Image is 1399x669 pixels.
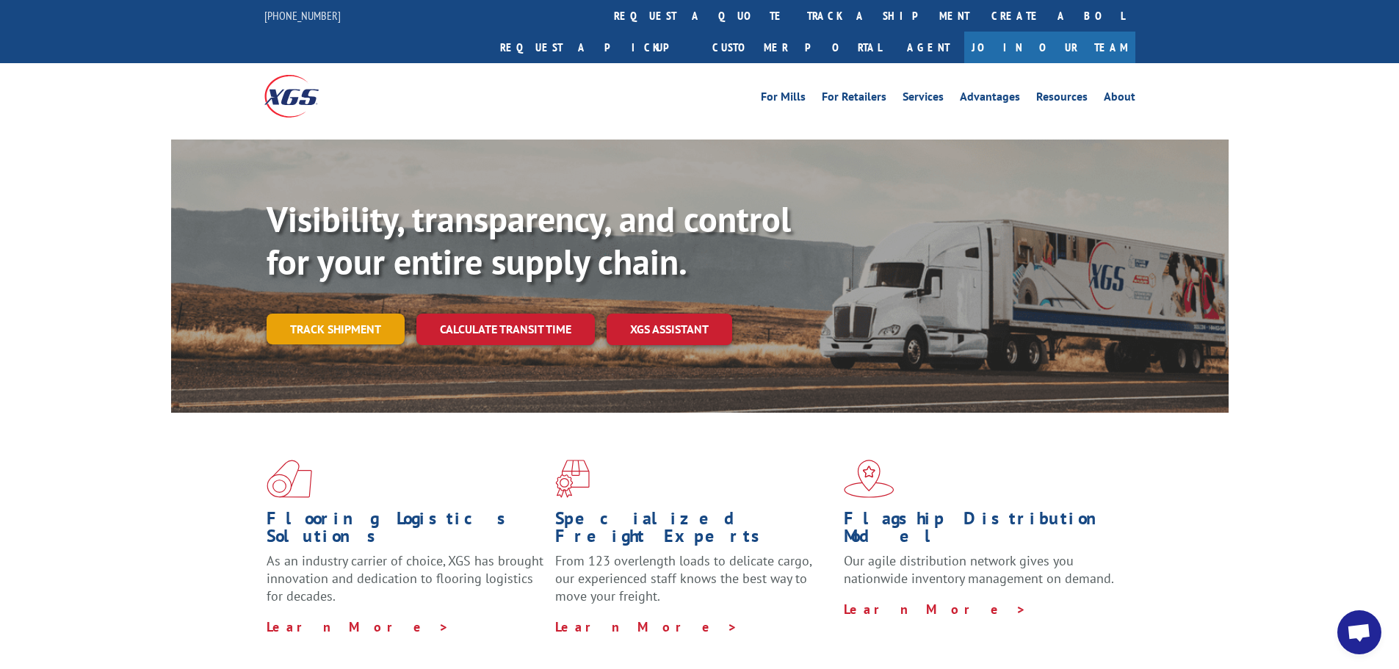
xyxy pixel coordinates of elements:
[761,91,806,107] a: For Mills
[267,196,791,284] b: Visibility, transparency, and control for your entire supply chain.
[267,510,544,552] h1: Flooring Logistics Solutions
[555,460,590,498] img: xgs-icon-focused-on-flooring-red
[964,32,1135,63] a: Join Our Team
[1337,610,1381,654] a: Open chat
[267,314,405,344] a: Track shipment
[844,552,1114,587] span: Our agile distribution network gives you nationwide inventory management on demand.
[844,510,1121,552] h1: Flagship Distribution Model
[267,552,543,604] span: As an industry carrier of choice, XGS has brought innovation and dedication to flooring logistics...
[555,552,833,618] p: From 123 overlength loads to delicate cargo, our experienced staff knows the best way to move you...
[960,91,1020,107] a: Advantages
[416,314,595,345] a: Calculate transit time
[264,8,341,23] a: [PHONE_NUMBER]
[903,91,944,107] a: Services
[267,618,449,635] a: Learn More >
[555,618,738,635] a: Learn More >
[844,601,1027,618] a: Learn More >
[822,91,886,107] a: For Retailers
[489,32,701,63] a: Request a pickup
[892,32,964,63] a: Agent
[607,314,732,345] a: XGS ASSISTANT
[267,460,312,498] img: xgs-icon-total-supply-chain-intelligence-red
[1104,91,1135,107] a: About
[1036,91,1088,107] a: Resources
[844,460,894,498] img: xgs-icon-flagship-distribution-model-red
[555,510,833,552] h1: Specialized Freight Experts
[701,32,892,63] a: Customer Portal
